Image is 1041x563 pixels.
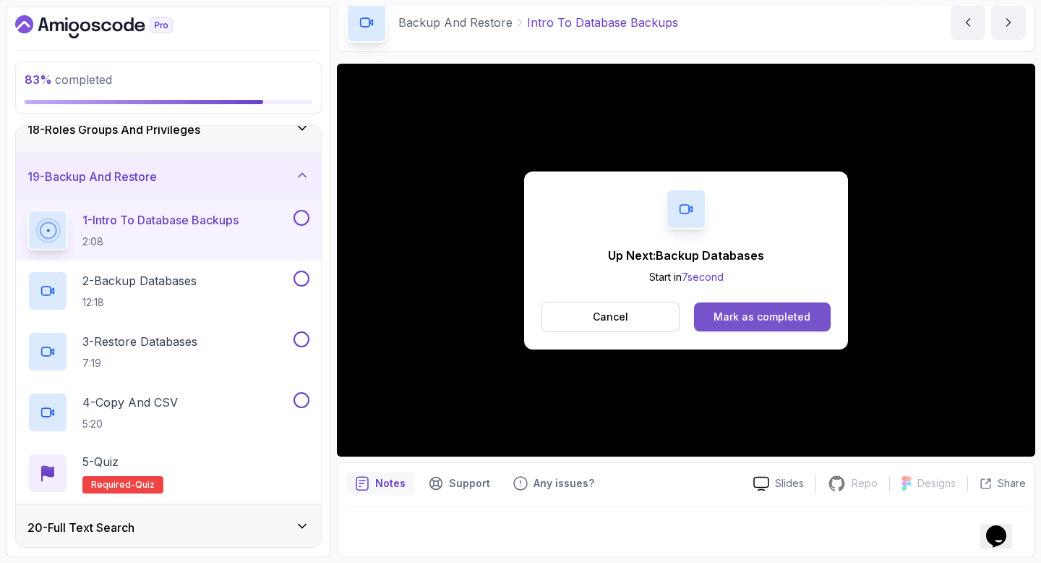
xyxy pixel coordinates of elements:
[82,394,178,411] p: 4 - Copy And CSV
[27,392,309,433] button: 4-Copy And CSV5:20
[852,476,878,491] p: Repo
[375,476,406,491] p: Notes
[398,14,513,31] p: Backup And Restore
[991,5,1026,40] button: next content
[775,476,804,491] p: Slides
[25,72,52,87] span: 83 %
[91,479,135,491] span: Required-
[980,505,1027,549] iframe: chat widget
[82,417,178,431] p: 5:20
[27,519,134,536] h3: 20 - Full Text Search
[82,333,197,350] p: 3 - Restore Databases
[608,270,764,284] p: Start in
[449,476,490,491] p: Support
[27,168,157,185] h3: 19 - Backup And Restore
[27,271,309,311] button: 2-Backup Databases12:18
[541,302,680,332] button: Cancel
[135,479,155,491] span: quiz
[82,453,119,470] p: 5 - Quiz
[27,331,309,372] button: 3-Restore Databases7:19
[505,472,603,495] button: Feedback button
[593,310,628,324] p: Cancel
[27,121,200,138] h3: 18 - Roles Groups And Privileges
[27,210,309,250] button: 1-Intro To Database Backups2:08
[682,271,724,283] span: 7 second
[608,247,764,264] p: Up Next: Backup Databases
[337,64,1035,457] iframe: 1 - Intro to Database Backups
[82,234,239,249] p: 2:08
[742,476,815,491] a: Slides
[82,295,197,310] p: 12:18
[82,272,197,289] p: 2 - Backup Databases
[82,356,197,371] p: 7:19
[16,504,321,551] button: 20-Full Text Search
[420,472,499,495] button: Support button
[951,5,985,40] button: previous content
[917,476,956,491] p: Designs
[25,72,112,87] span: completed
[714,310,810,324] div: Mark as completed
[967,476,1026,491] button: Share
[694,302,831,331] button: Mark as completed
[534,476,594,491] p: Any issues?
[527,14,678,31] p: Intro To Database Backups
[998,476,1026,491] p: Share
[27,453,309,494] button: 5-QuizRequired-quiz
[16,153,321,200] button: 19-Backup And Restore
[16,106,321,153] button: 18-Roles Groups And Privileges
[15,15,206,38] a: Dashboard
[346,472,414,495] button: notes button
[82,211,239,229] p: 1 - Intro To Database Backups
